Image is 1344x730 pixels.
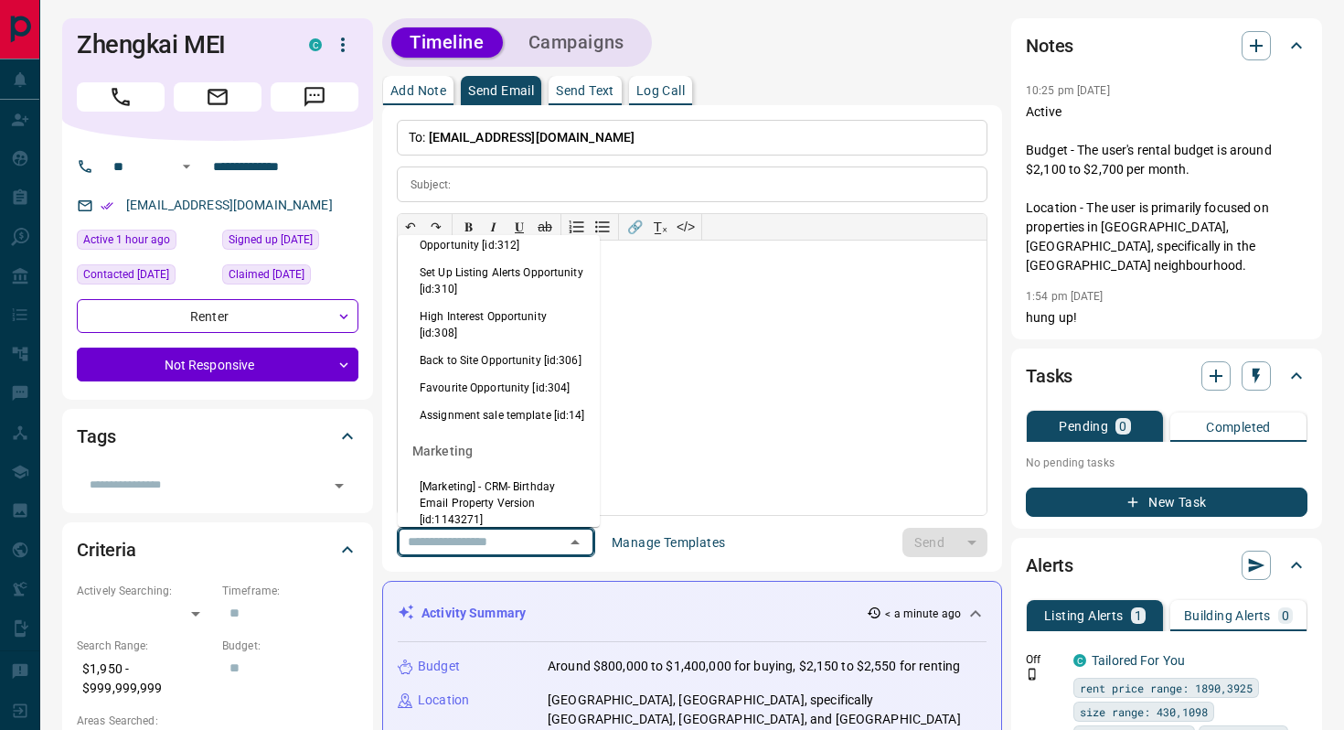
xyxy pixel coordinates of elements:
span: Message [271,82,358,112]
div: Alerts [1026,543,1307,587]
button: New Task [1026,488,1307,517]
p: Actively Searching: [77,583,213,599]
p: 1 [1135,609,1142,622]
span: Active 1 hour ago [83,231,170,249]
div: Tasks [1026,354,1307,398]
span: [EMAIL_ADDRESS][DOMAIN_NAME] [429,130,635,145]
span: rent price range: 1890,3925 [1080,679,1253,697]
p: Pending [1059,420,1108,433]
p: Log Call [636,84,685,97]
span: Claimed [DATE] [229,265,304,284]
div: Sat Jan 11 2025 [222,264,358,290]
button: 𝑰 [481,214,507,240]
div: split button [902,528,987,557]
div: Notes [1026,24,1307,68]
div: Renter [77,299,358,333]
p: Off [1026,651,1062,668]
a: [EMAIL_ADDRESS][DOMAIN_NAME] [126,198,333,212]
p: Subject: [411,177,451,193]
p: Add Note [390,84,446,97]
div: Wed Aug 13 2025 [77,230,213,255]
button: Manage Templates [601,528,736,557]
p: [GEOGRAPHIC_DATA], [GEOGRAPHIC_DATA], specifically [GEOGRAPHIC_DATA], [GEOGRAPHIC_DATA], and [GEO... [548,691,987,729]
p: Send Text [556,84,614,97]
p: Activity Summary [421,604,526,623]
span: Signed up [DATE] [229,231,313,249]
h2: Criteria [77,535,136,564]
h2: Tasks [1026,361,1072,391]
s: ab [538,220,552,234]
li: [Marketing] - CRM- Birthday Email Property Version [id:1143271] [398,473,600,533]
button: ↶ [398,214,423,240]
button: Bullet list [590,214,615,240]
span: Email [174,82,261,112]
div: Marketing [398,429,600,473]
span: 𝐔 [515,220,524,234]
button: Close [562,530,588,555]
h2: Notes [1026,31,1073,60]
div: Sun Mar 16 2025 [77,264,213,290]
button: 🔗 [622,214,647,240]
p: Building Alerts [1184,609,1271,622]
button: Campaigns [510,27,643,58]
li: Set Up Listing Alerts Opportunity [id:310] [398,259,600,303]
p: Location [418,691,469,710]
div: Criteria [77,528,358,572]
button: Open [176,156,197,177]
li: Assignment sale template [id:14] [398,402,600,429]
h1: Zhengkai MEI [77,30,282,59]
button: 𝐔 [507,214,532,240]
li: Back to Site Opportunity [id:306] [398,347,600,374]
h2: Alerts [1026,551,1073,580]
button: ab [532,214,558,240]
div: condos.ca [309,38,322,51]
p: Listing Alerts [1044,609,1124,622]
div: Thu Feb 17 2022 [222,230,358,255]
div: Tags [77,414,358,458]
svg: Push Notification Only [1026,668,1039,681]
p: Budget [418,657,460,676]
p: No pending tasks [1026,449,1307,477]
li: High Interest Opportunity [id:308] [398,303,600,347]
p: hung up! [1026,308,1307,327]
div: condos.ca [1073,654,1086,667]
p: Timeframe: [222,583,358,599]
p: To: [397,120,987,156]
a: Tailored For You [1092,653,1185,668]
p: Budget: [222,638,358,654]
li: Set Up Building Alerts Opportunity [id:312] [398,215,600,259]
button: </> [673,214,699,240]
p: 1:54 pm [DATE] [1026,290,1104,303]
p: Areas Searched: [77,713,358,729]
p: < a minute ago [885,606,961,622]
button: ↷ [423,214,449,240]
p: Search Range: [77,638,213,654]
button: Timeline [391,27,503,58]
button: 𝐁 [455,214,481,240]
p: Around $800,000 to $1,400,000 for buying, $2,150 to $2,550 for renting [548,657,960,676]
p: $1,950 - $999,999,999 [77,654,213,703]
span: Contacted [DATE] [83,265,169,284]
p: 10:25 pm [DATE] [1026,84,1110,97]
h2: Tags [77,422,115,451]
span: size range: 430,1098 [1080,703,1208,721]
p: Completed [1206,421,1271,434]
p: Send Email [468,84,534,97]
span: Call [77,82,165,112]
p: Active Budget - The user's rental budget is around $2,100 to $2,700 per month. Location - The use... [1026,102,1307,275]
li: Favourite Opportunity [id:304] [398,374,600,402]
p: 0 [1119,420,1126,433]
p: 0 [1282,609,1289,622]
div: Activity Summary< a minute ago [398,596,987,630]
button: Open [326,473,352,499]
button: Numbered list [564,214,590,240]
div: Not Responsive [77,348,358,381]
button: T̲ₓ [647,214,673,240]
svg: Email Verified [101,199,113,212]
